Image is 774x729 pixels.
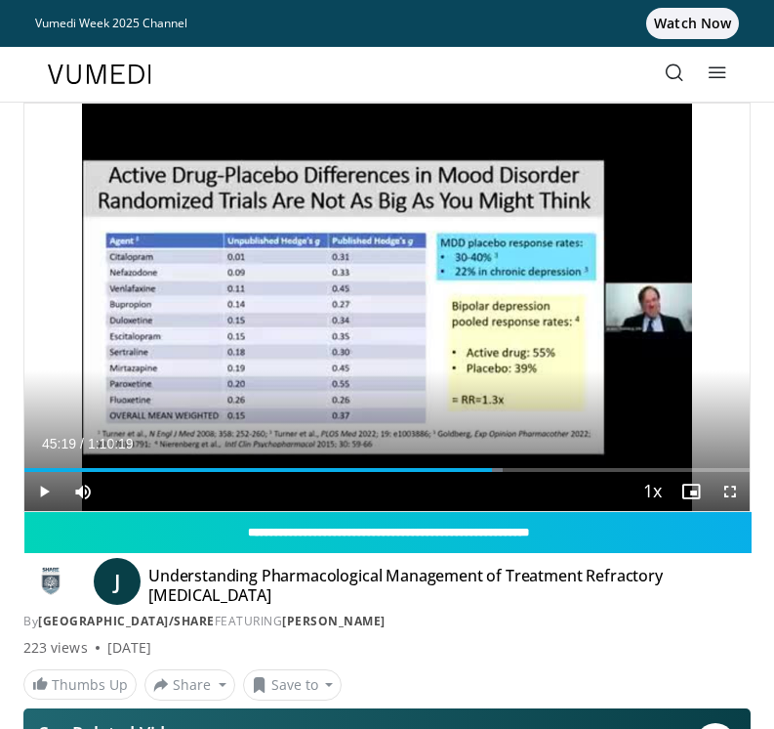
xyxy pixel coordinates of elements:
a: [GEOGRAPHIC_DATA]/SHARE [38,613,215,629]
button: Fullscreen [711,472,750,511]
button: Playback Rate [632,472,672,511]
div: Progress Bar [24,468,750,472]
button: Mute [63,472,102,511]
div: [DATE] [107,638,151,658]
a: Vumedi Week 2025 ChannelWatch Now [35,8,739,39]
div: By FEATURING [23,613,751,630]
img: Silver Hill Hospital/SHARE [23,566,78,597]
a: J [94,558,141,605]
span: Watch Now [646,8,739,39]
span: 45:19 [42,436,76,451]
span: / [80,436,84,451]
img: VuMedi Logo [48,64,151,84]
button: Save to [243,669,343,701]
button: Share [144,669,235,701]
a: [PERSON_NAME] [282,613,386,629]
span: 223 views [23,638,88,658]
button: Play [24,472,63,511]
video-js: Video Player [24,104,750,511]
span: 1:10:19 [88,436,134,451]
a: Thumbs Up [23,669,137,700]
button: Enable picture-in-picture mode [672,472,711,511]
h4: Understanding Pharmacological Management of Treatment Refractory [MEDICAL_DATA] [148,566,664,605]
